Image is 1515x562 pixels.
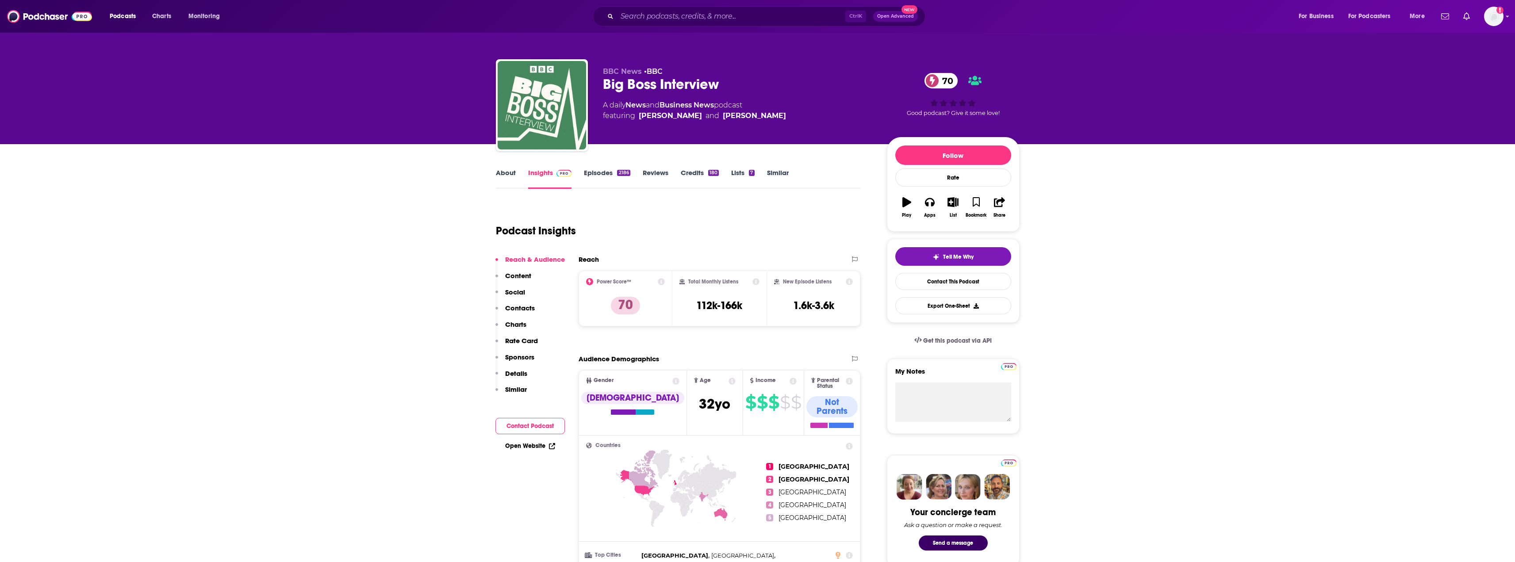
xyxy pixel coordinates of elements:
[603,67,642,76] span: BBC News
[845,11,866,22] span: Ctrl K
[579,355,659,363] h2: Audience Demographics
[528,168,572,189] a: InsightsPodchaser Pro
[1001,362,1016,370] a: Pro website
[768,395,779,409] span: $
[887,67,1020,122] div: 70Good podcast? Give it some love!
[700,378,711,383] span: Age
[895,191,918,223] button: Play
[646,101,660,109] span: and
[7,8,92,25] img: Podchaser - Follow, Share and Rate Podcasts
[793,299,834,312] h3: 1.6k-3.6k
[779,463,849,470] span: [GEOGRAPHIC_DATA]
[639,111,702,121] a: Vivienne Nunis
[711,551,775,561] span: ,
[723,111,786,121] div: [PERSON_NAME]
[1001,458,1016,466] a: Pro website
[644,67,663,76] span: •
[496,168,516,189] a: About
[505,353,534,361] p: Sponsors
[1438,9,1453,24] a: Show notifications dropdown
[902,213,911,218] div: Play
[611,297,640,314] p: 70
[641,551,710,561] span: ,
[933,73,958,88] span: 70
[924,73,958,88] a: 70
[932,253,940,260] img: tell me why sparkle
[495,418,565,434] button: Contact Podcast
[495,288,525,304] button: Social
[1496,7,1503,14] svg: Add a profile image
[617,170,630,176] div: 2186
[897,474,922,500] img: Sydney Profile
[660,101,714,109] a: Business News
[182,9,231,23] button: open menu
[910,507,996,518] div: Your concierge team
[1299,10,1334,23] span: For Business
[495,255,565,271] button: Reach & Audience
[779,501,846,509] span: [GEOGRAPHIC_DATA]
[647,67,663,76] a: BBC
[895,145,1011,165] button: Follow
[1348,10,1391,23] span: For Podcasters
[1404,9,1436,23] button: open menu
[495,320,526,336] button: Charts
[924,213,936,218] div: Apps
[965,191,988,223] button: Bookmark
[505,288,525,296] p: Social
[749,170,754,176] div: 7
[993,213,1005,218] div: Share
[731,168,754,189] a: Lists7
[767,168,789,189] a: Similar
[941,191,964,223] button: List
[579,255,599,264] h2: Reach
[505,304,535,312] p: Contacts
[907,110,1000,116] span: Good podcast? Give it some love!
[817,378,844,389] span: Parental Status
[711,552,774,559] span: [GEOGRAPHIC_DATA]
[708,170,719,176] div: 180
[146,9,176,23] a: Charts
[643,168,668,189] a: Reviews
[505,385,527,394] p: Similar
[766,463,773,470] span: 1
[617,9,845,23] input: Search podcasts, credits, & more...
[766,501,773,508] span: 4
[495,369,527,386] button: Details
[904,521,1002,528] div: Ask a question or make a request.
[791,395,801,409] span: $
[505,336,538,345] p: Rate Card
[766,514,773,521] span: 5
[496,224,576,237] h1: Podcast Insights
[625,101,646,109] a: News
[681,168,719,189] a: Credits180
[505,369,527,378] p: Details
[779,475,849,483] span: [GEOGRAPHIC_DATA]
[1460,9,1473,24] a: Show notifications dropdown
[152,10,171,23] span: Charts
[498,61,586,149] img: Big Boss Interview
[505,442,555,450] a: Open Website
[943,253,974,260] span: Tell Me Why
[1484,7,1503,26] span: Logged in as BrunswickDigital
[955,474,981,500] img: Jules Profile
[895,273,1011,290] a: Contact This Podcast
[783,279,832,285] h2: New Episode Listens
[1342,9,1404,23] button: open menu
[110,10,136,23] span: Podcasts
[699,395,730,413] span: 32 yo
[766,489,773,496] span: 3
[988,191,1011,223] button: Share
[1293,9,1345,23] button: open menu
[757,395,767,409] span: $
[1484,7,1503,26] button: Show profile menu
[1410,10,1425,23] span: More
[495,336,538,353] button: Rate Card
[766,476,773,483] span: 2
[806,396,858,417] div: Not Parents
[505,255,565,264] p: Reach & Audience
[1484,7,1503,26] img: User Profile
[923,337,992,344] span: Get this podcast via API
[756,378,776,383] span: Income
